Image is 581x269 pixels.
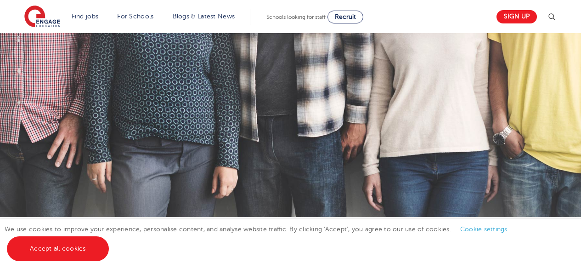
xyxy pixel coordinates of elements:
[266,14,326,20] span: Schools looking for staff
[117,13,153,20] a: For Schools
[24,6,60,29] img: Engage Education
[460,226,508,233] a: Cookie settings
[327,11,363,23] a: Recruit
[496,10,537,23] a: Sign up
[72,13,99,20] a: Find jobs
[335,13,356,20] span: Recruit
[5,226,517,252] span: We use cookies to improve your experience, personalise content, and analyse website traffic. By c...
[173,13,235,20] a: Blogs & Latest News
[7,236,109,261] a: Accept all cookies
